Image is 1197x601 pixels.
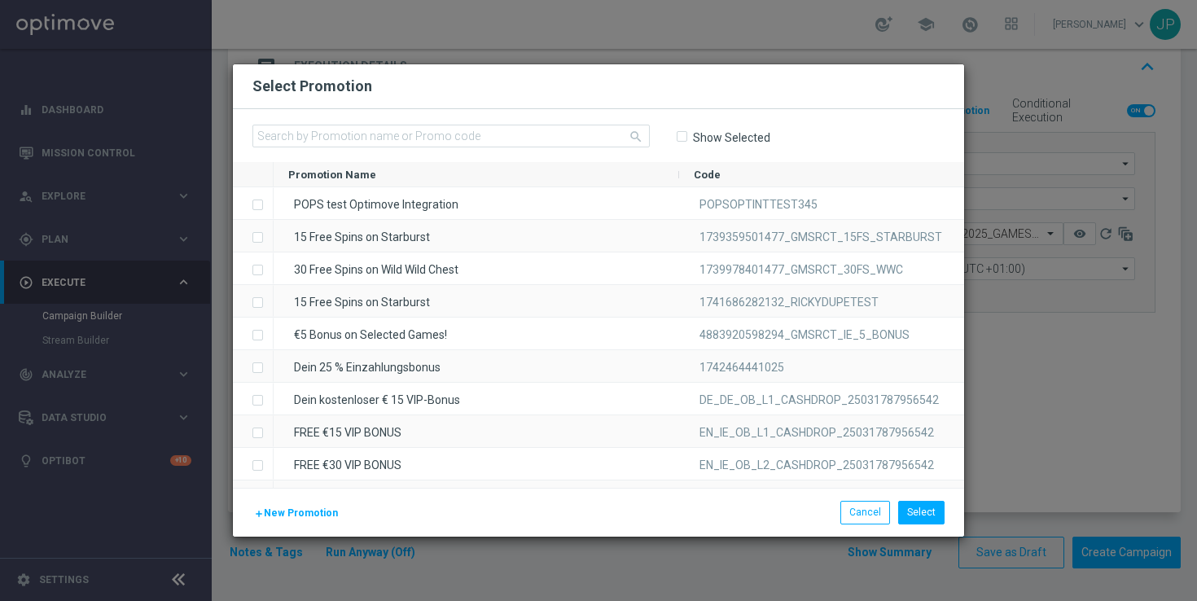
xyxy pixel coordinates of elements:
[274,220,964,252] div: Press SPACE to select this row.
[274,480,964,513] div: Press SPACE to select this row.
[233,220,274,252] div: Press SPACE to select this row.
[233,252,274,285] div: Press SPACE to select this row.
[233,350,274,383] div: Press SPACE to select this row.
[233,480,274,513] div: Press SPACE to select this row.
[274,318,679,349] div: €5 Bonus on Selected Games!
[274,220,679,252] div: 15 Free Spins on Starburst
[629,129,643,144] i: search
[694,169,721,181] span: Code
[274,252,679,284] div: 30 Free Spins on Wild Wild Chest
[274,350,679,382] div: Dein 25 % Einzahlungsbonus
[840,501,890,524] button: Cancel
[274,448,964,480] div: Press SPACE to select this row.
[699,230,942,243] span: 1739359501477_GMSRCT_15FS_STARBURST
[274,383,679,415] div: Dein kostenloser € 15 VIP-Bonus
[233,415,274,448] div: Press SPACE to select this row.
[699,198,818,211] span: POPSOPTINTTEST345
[254,509,264,519] i: add
[252,504,340,522] button: New Promotion
[274,187,679,219] div: POPS test Optimove Integration
[233,318,274,350] div: Press SPACE to select this row.
[699,393,939,406] span: DE_DE_OB_L1_CASHDROP_25031787956542
[699,263,903,276] span: 1739978401477_GMSRCT_30FS_WWC
[699,361,784,374] span: 1742464441025
[692,130,770,145] label: Show Selected
[233,285,274,318] div: Press SPACE to select this row.
[699,328,910,341] span: 4883920598294_GMSRCT_IE_5_BONUS
[233,448,274,480] div: Press SPACE to select this row.
[233,187,274,220] div: Press SPACE to select this row.
[252,77,372,96] h2: Select Promotion
[699,296,879,309] span: 1741686282132_RICKYDUPETEST
[274,318,964,350] div: Press SPACE to select this row.
[274,383,964,415] div: Press SPACE to select this row.
[898,501,945,524] button: Select
[252,125,650,147] input: Search by Promotion name or Promo code
[274,480,679,512] div: FREE €50 VIP BONUS
[288,169,376,181] span: Promotion Name
[699,426,934,439] span: EN_IE_OB_L1_CASHDROP_25031787956542
[274,285,964,318] div: Press SPACE to select this row.
[274,187,964,220] div: Press SPACE to select this row.
[274,350,964,383] div: Press SPACE to select this row.
[274,252,964,285] div: Press SPACE to select this row.
[699,458,934,472] span: EN_IE_OB_L2_CASHDROP_25031787956542
[274,415,964,448] div: Press SPACE to select this row.
[274,285,679,317] div: 15 Free Spins on Starburst
[274,448,679,480] div: FREE €30 VIP BONUS
[233,383,274,415] div: Press SPACE to select this row.
[274,415,679,447] div: FREE €15 VIP BONUS
[264,507,338,519] span: New Promotion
